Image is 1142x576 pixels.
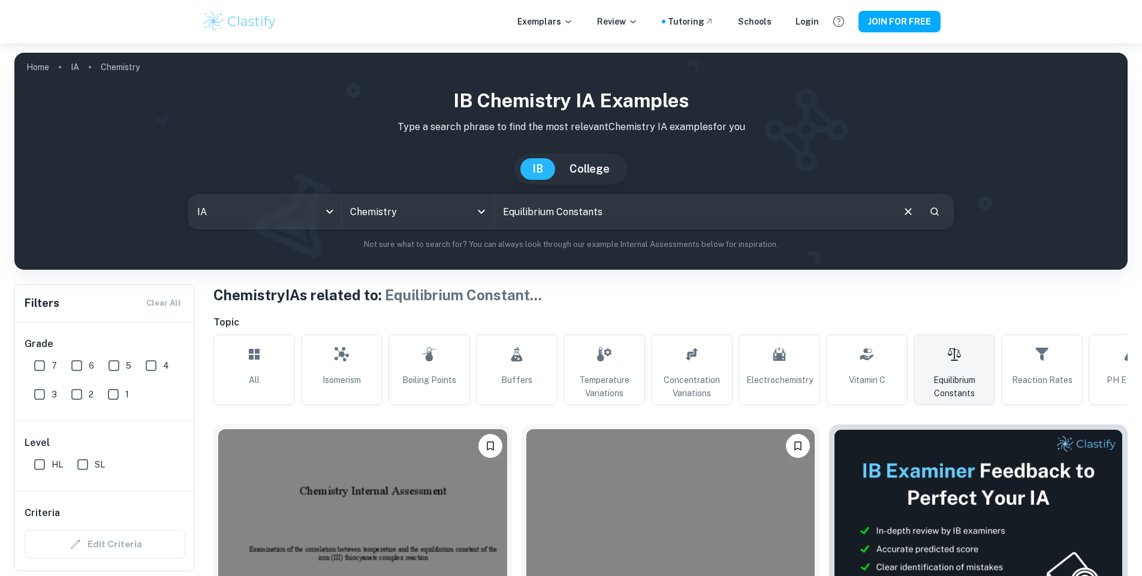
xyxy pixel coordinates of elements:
h6: Grade [25,337,185,351]
a: IA [71,59,79,76]
span: Boiling Points [402,373,456,387]
a: Home [26,59,49,76]
p: Exemplars [517,15,573,28]
input: E.g. enthalpy of combustion, Winkler method, phosphate and temperature... [495,195,892,228]
h1: Chemistry IAs related to: [213,284,1128,306]
span: Equilibrium Constant ... [385,287,542,303]
span: HL [52,458,63,471]
span: Vitamin C [849,373,885,387]
span: Reaction Rates [1012,373,1072,387]
h1: IB Chemistry IA examples [24,86,1118,115]
h6: Topic [213,315,1128,330]
button: IB [520,158,555,180]
button: Clear [897,200,920,223]
button: College [558,158,622,180]
button: JOIN FOR FREE [858,11,941,32]
span: Equilibrium Constants [919,373,990,400]
div: IA [189,195,341,228]
span: Electrochemistry [746,373,813,387]
button: Help and Feedback [828,11,849,32]
button: Please log in to bookmark exemplars [478,434,502,458]
p: Type a search phrase to find the most relevant Chemistry IA examples for you [24,120,1118,134]
img: Clastify logo [202,10,278,34]
img: profile cover [14,53,1128,270]
button: Please log in to bookmark exemplars [786,434,810,458]
h6: Criteria [25,506,60,520]
h6: Level [25,436,185,450]
a: Login [796,15,819,28]
span: Temperature Variations [569,373,640,400]
span: All [249,373,260,387]
span: Concentration Variations [656,373,727,400]
span: 6 [89,359,94,372]
p: Not sure what to search for? You can always look through our example Internal Assessments below f... [24,239,1118,251]
button: Search [924,201,945,222]
span: SL [95,458,105,471]
span: 1 [125,388,129,401]
span: Isomerism [323,373,361,387]
span: Buffers [501,373,532,387]
span: 3 [52,388,57,401]
span: 2 [89,388,94,401]
span: 5 [126,359,131,372]
button: Open [473,203,490,220]
p: Review [597,15,638,28]
a: Schools [738,15,772,28]
p: Chemistry [101,61,140,74]
div: Criteria filters are unavailable when searching by topic [25,530,185,559]
a: Tutoring [668,15,714,28]
h6: Filters [25,295,59,312]
span: 4 [163,359,169,372]
span: 7 [52,359,57,372]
